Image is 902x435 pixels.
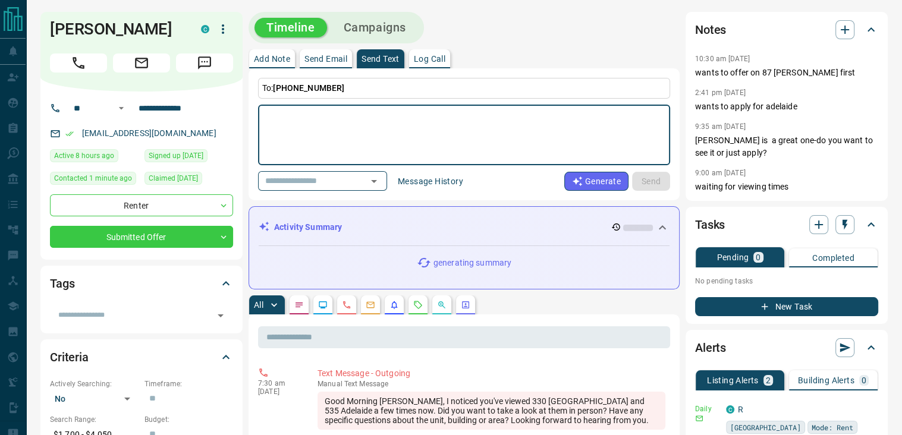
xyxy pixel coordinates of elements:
svg: Lead Browsing Activity [318,300,328,310]
p: [DATE] [258,387,300,396]
span: [GEOGRAPHIC_DATA] [730,421,801,433]
a: R [738,405,743,414]
p: 0 [862,376,866,384]
button: Open [114,101,128,115]
button: New Task [695,297,878,316]
p: Budget: [144,414,233,425]
p: generating summary [433,257,511,269]
h2: Notes [695,20,726,39]
div: Tue Jul 08 2025 [144,172,233,188]
span: Call [50,53,107,72]
p: [PERSON_NAME] is a great one-do you want to see it or just apply? [695,134,878,159]
div: condos.ca [201,25,209,33]
span: Claimed [DATE] [149,172,198,184]
span: Email [113,53,170,72]
svg: Calls [342,300,351,310]
div: No [50,389,139,408]
button: Timeline [254,18,327,37]
svg: Email Verified [65,130,74,138]
span: Active 8 hours ago [54,150,114,162]
p: wants to apply for adelaide [695,100,878,113]
svg: Opportunities [437,300,447,310]
p: 9:00 am [DATE] [695,169,746,177]
div: Sun Sep 14 2025 [50,149,139,166]
p: To: [258,78,670,99]
p: wants to offer on 87 [PERSON_NAME] first [695,67,878,79]
button: Open [366,173,382,190]
p: Timeframe: [144,379,233,389]
p: 9:35 am [DATE] [695,122,746,131]
span: [PHONE_NUMBER] [273,83,344,93]
button: Message History [391,172,470,191]
p: Building Alerts [798,376,854,384]
p: Completed [812,254,854,262]
h2: Criteria [50,348,89,367]
p: Add Note [254,55,290,63]
span: Mode: Rent [812,421,853,433]
svg: Listing Alerts [389,300,399,310]
span: Contacted 1 minute ago [54,172,132,184]
div: Alerts [695,333,878,362]
div: Tasks [695,210,878,239]
h2: Tasks [695,215,725,234]
p: Actively Searching: [50,379,139,389]
p: Daily [695,404,719,414]
button: Generate [564,172,628,191]
p: Listing Alerts [707,376,759,384]
p: 2:41 pm [DATE] [695,89,746,97]
p: waiting for viewing times [695,181,878,193]
p: Send Text [362,55,400,63]
button: Campaigns [332,18,418,37]
div: Tags [50,269,233,298]
div: Notes [695,15,878,44]
p: 0 [756,253,760,261]
p: Text Message - Outgoing [318,367,665,380]
div: condos.ca [726,405,734,414]
p: Send Email [304,55,347,63]
span: Signed up [DATE] [149,150,203,162]
svg: Agent Actions [461,300,470,310]
div: Submitted Offer [50,226,233,248]
svg: Emails [366,300,375,310]
p: 7:30 am [258,379,300,387]
div: Good Morning [PERSON_NAME], I noticed you've viewed 330 [GEOGRAPHIC_DATA] and 535 Adelaide a few ... [318,392,665,430]
p: Log Call [414,55,445,63]
h2: Tags [50,274,74,293]
p: No pending tasks [695,272,878,290]
div: Renter [50,194,233,216]
svg: Requests [413,300,423,310]
p: 2 [766,376,771,384]
div: Mon Jul 07 2025 [144,149,233,166]
svg: Email [695,414,703,423]
span: Message [176,53,233,72]
p: 10:30 am [DATE] [695,55,750,63]
p: Search Range: [50,414,139,425]
span: manual [318,380,342,388]
p: Activity Summary [274,221,342,234]
button: Open [212,307,229,324]
svg: Notes [294,300,304,310]
h1: [PERSON_NAME] [50,20,183,39]
p: Pending [716,253,749,261]
div: Mon Sep 15 2025 [50,172,139,188]
p: Text Message [318,380,665,388]
h2: Alerts [695,338,726,357]
a: [EMAIL_ADDRESS][DOMAIN_NAME] [82,128,216,138]
div: Activity Summary [259,216,670,238]
div: Criteria [50,343,233,371]
p: All [254,301,263,309]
